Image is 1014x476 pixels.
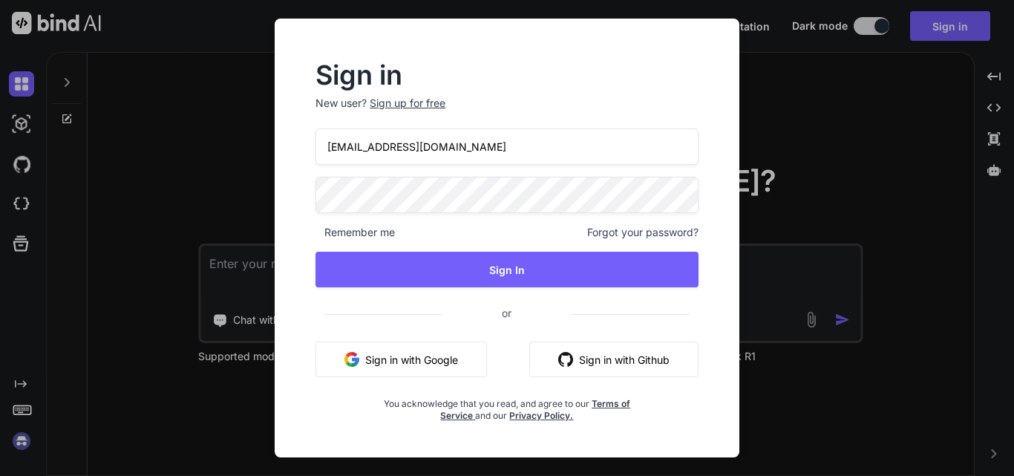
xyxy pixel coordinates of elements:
a: Privacy Policy. [509,410,573,421]
h2: Sign in [315,63,699,87]
img: github [558,352,573,367]
img: google [344,352,359,367]
button: Sign in with Google [315,342,487,377]
button: Sign In [315,252,699,287]
p: New user? [315,96,699,128]
span: or [442,295,571,331]
input: Login or Email [315,128,699,165]
span: Forgot your password? [587,225,699,240]
div: You acknowledge that you read, and agree to our and our [379,389,635,422]
div: Sign up for free [370,96,445,111]
button: Sign in with Github [529,342,699,377]
span: Remember me [315,225,395,240]
a: Terms of Service [440,398,630,421]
